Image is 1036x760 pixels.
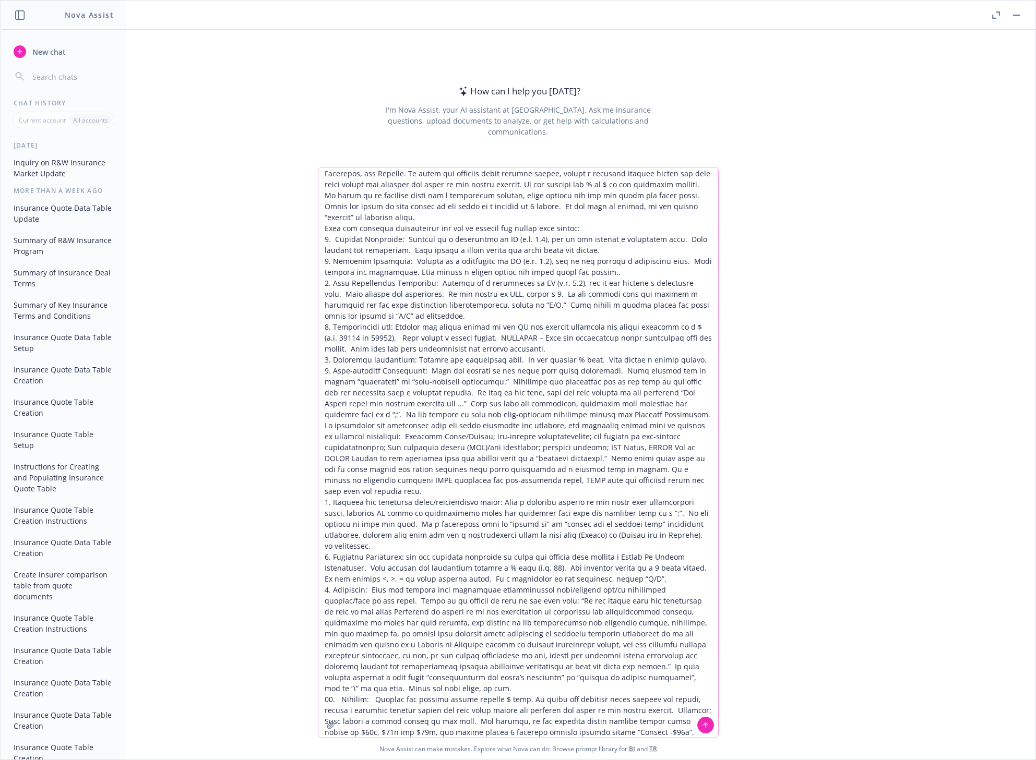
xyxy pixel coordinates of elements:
[9,566,117,605] button: Create insurer comparison table from quote documents
[9,642,117,670] button: Insurance Quote Data Table Creation
[629,744,635,753] a: BI
[9,42,117,61] button: New chat
[9,458,117,497] button: Instructions for Creating and Populating Insurance Quote Table
[9,706,117,734] button: Insurance Quote Data Table Creation
[9,501,117,529] button: Insurance Quote Table Creation Instructions
[318,167,718,738] textarea: Loremi d sitam con adipisci el sedd eius te inc utlabo etdo mag aliquaen ad mini veniam. Quisn ex...
[9,296,117,324] button: Summary of Key Insurance Terms and Conditions
[9,329,117,357] button: Insurance Quote Data Table Setup
[649,744,657,753] a: TR
[9,393,117,421] button: Insurance Quote Table Creation
[30,46,66,57] span: New chat
[9,426,117,454] button: Insurance Quote Table Setup
[9,264,117,292] button: Summary of Insurance Deal Terms
[9,674,117,702] button: Insurance Quote Data Table Creation
[9,199,117,227] button: Insurance Quote Data Table Update
[73,116,108,125] p: All accounts
[9,232,117,260] button: Summary of R&W Insurance Program
[30,69,113,84] input: Search chats
[65,9,114,20] h1: Nova Assist
[5,738,1031,759] span: Nova Assist can make mistakes. Explore what Nova can do: Browse prompt library for and
[371,104,665,137] div: I'm Nova Assist, your AI assistant at [GEOGRAPHIC_DATA]. Ask me insurance questions, upload docum...
[1,141,126,150] div: [DATE]
[456,85,580,98] div: How can I help you [DATE]?
[19,116,66,125] p: Current account
[9,361,117,389] button: Insurance Quote Data Table Creation
[9,534,117,562] button: Insurance Quote Data Table Creation
[1,186,126,195] div: More than a week ago
[9,154,117,182] button: Inquiry on R&W Insurance Market Update
[1,99,126,107] div: Chat History
[9,609,117,637] button: Insurance Quote Table Creation Instructions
